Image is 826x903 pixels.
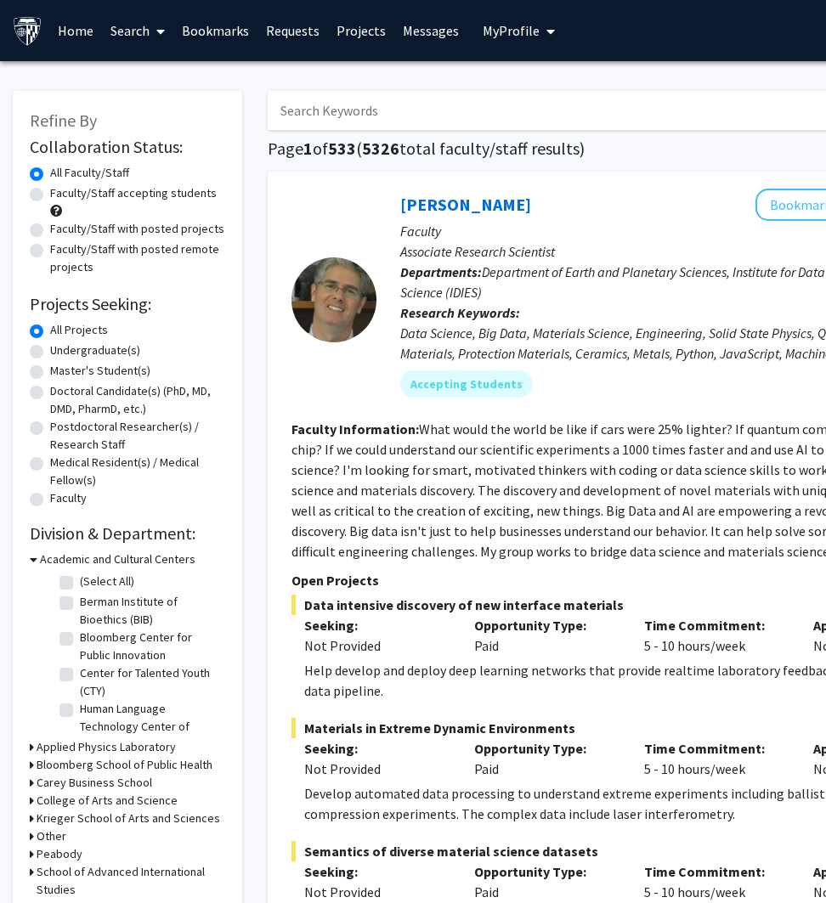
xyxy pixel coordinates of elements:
label: All Projects [50,321,108,339]
label: Faculty/Staff with posted remote projects [50,240,225,276]
b: Departments: [400,263,482,280]
a: Projects [328,1,394,60]
label: Faculty/Staff accepting students [50,184,217,202]
span: 1 [303,138,313,159]
a: Search [102,1,173,60]
label: Faculty [50,489,87,507]
div: Paid [461,738,631,779]
label: (Select All) [80,573,134,590]
span: 5326 [362,138,399,159]
label: Center for Talented Youth (CTY) [80,664,221,700]
p: Time Commitment: [644,738,789,759]
h3: Academic and Cultural Centers [40,550,195,568]
label: Bloomberg Center for Public Innovation [80,629,221,664]
div: 5 - 10 hours/week [631,738,801,779]
div: Paid [461,861,631,902]
b: Faculty Information: [291,420,419,437]
div: Not Provided [304,882,449,902]
iframe: Chat [13,827,72,890]
label: Doctoral Candidate(s) (PhD, MD, DMD, PharmD, etc.) [50,382,225,418]
h3: Applied Physics Laboratory [37,738,176,756]
a: [PERSON_NAME] [400,194,531,215]
a: Bookmarks [173,1,257,60]
p: Opportunity Type: [474,615,619,635]
b: Research Keywords: [400,304,520,321]
span: My Profile [483,22,540,39]
h3: Carey Business School [37,774,152,792]
p: Time Commitment: [644,861,789,882]
label: All Faculty/Staff [50,164,129,182]
p: Seeking: [304,738,449,759]
h3: Krieger School of Arts and Sciences [37,810,220,827]
label: Undergraduate(s) [50,341,140,359]
h2: Division & Department: [30,523,225,544]
p: Opportunity Type: [474,738,619,759]
label: Human Language Technology Center of Excellence (HLTCOE) [80,700,221,753]
div: Not Provided [304,759,449,779]
div: 5 - 10 hours/week [631,861,801,902]
label: Berman Institute of Bioethics (BIB) [80,593,221,629]
p: Opportunity Type: [474,861,619,882]
h3: College of Arts and Science [37,792,178,810]
label: Master's Student(s) [50,362,150,380]
label: Postdoctoral Researcher(s) / Research Staff [50,418,225,454]
a: Messages [394,1,467,60]
img: Johns Hopkins University Logo [13,16,42,46]
h3: School of Advanced International Studies [37,863,225,899]
a: Requests [257,1,328,60]
h3: Bloomberg School of Public Health [37,756,212,774]
mat-chip: Accepting Students [400,370,533,398]
span: Refine By [30,110,97,131]
div: 5 - 10 hours/week [631,615,801,656]
label: Medical Resident(s) / Medical Fellow(s) [50,454,225,489]
div: Not Provided [304,635,449,656]
a: Home [49,1,102,60]
label: Faculty/Staff with posted projects [50,220,224,238]
span: 533 [328,138,356,159]
h2: Collaboration Status: [30,137,225,157]
p: Time Commitment: [644,615,789,635]
p: Seeking: [304,861,449,882]
h2: Projects Seeking: [30,294,225,314]
p: Seeking: [304,615,449,635]
div: Paid [461,615,631,656]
